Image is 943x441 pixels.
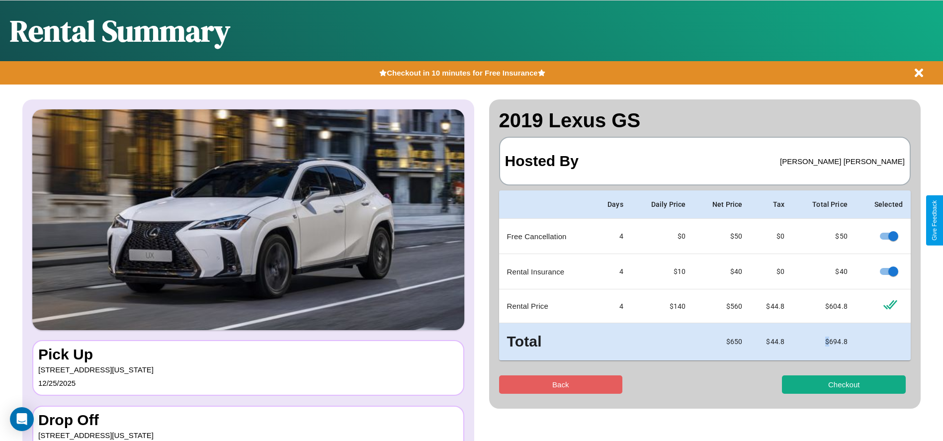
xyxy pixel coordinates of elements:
td: $ 560 [693,289,750,323]
p: Rental Insurance [507,265,585,278]
h3: Drop Off [38,412,458,429]
th: Selected [856,190,911,219]
td: 4 [592,254,631,289]
th: Days [592,190,631,219]
th: Total Price [792,190,856,219]
td: $10 [631,254,693,289]
td: $ 50 [792,219,856,254]
h3: Hosted By [505,143,579,179]
div: Open Intercom Messenger [10,407,34,431]
b: Checkout in 10 minutes for Free Insurance [387,69,537,77]
h1: Rental Summary [10,10,230,51]
td: $0 [750,254,792,289]
td: $ 604.8 [792,289,856,323]
h2: 2019 Lexus GS [499,109,911,132]
td: $0 [750,219,792,254]
td: $ 140 [631,289,693,323]
td: $ 40 [792,254,856,289]
td: $0 [631,219,693,254]
td: $ 50 [693,219,750,254]
h3: Pick Up [38,346,458,363]
td: $ 650 [693,323,750,360]
td: $ 44.8 [750,289,792,323]
th: Daily Price [631,190,693,219]
button: Checkout [782,375,906,394]
div: Give Feedback [931,200,938,241]
h3: Total [507,331,585,353]
th: Tax [750,190,792,219]
th: Net Price [693,190,750,219]
p: [STREET_ADDRESS][US_STATE] [38,363,458,376]
td: 4 [592,289,631,323]
td: $ 694.8 [792,323,856,360]
table: simple table [499,190,911,360]
button: Back [499,375,623,394]
p: Free Cancellation [507,230,585,243]
td: 4 [592,219,631,254]
td: $ 40 [693,254,750,289]
p: [PERSON_NAME] [PERSON_NAME] [780,155,905,168]
td: $ 44.8 [750,323,792,360]
p: 12 / 25 / 2025 [38,376,458,390]
p: Rental Price [507,299,585,313]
